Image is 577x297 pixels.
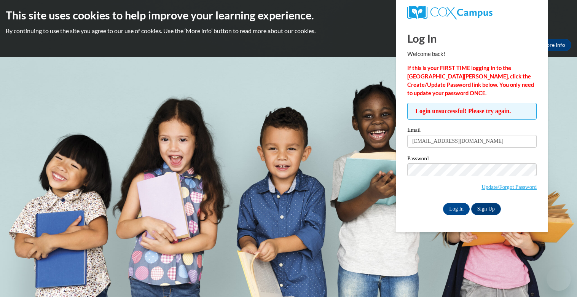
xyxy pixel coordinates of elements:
label: Password [407,156,537,163]
a: More Info [536,39,571,51]
a: COX Campus [407,6,537,19]
iframe: Button to launch messaging window [547,267,571,291]
span: Login unsuccessful! Please try again. [407,103,537,120]
strong: If this is your FIRST TIME logging in to the [GEOGRAPHIC_DATA][PERSON_NAME], click the Create/Upd... [407,65,534,96]
h1: Log In [407,30,537,46]
p: By continuing to use the site you agree to our use of cookies. Use the ‘More info’ button to read... [6,27,571,35]
h2: This site uses cookies to help improve your learning experience. [6,8,571,23]
a: Sign Up [471,203,501,215]
input: Log In [443,203,470,215]
img: COX Campus [407,6,493,19]
a: Update/Forgot Password [481,184,537,190]
p: Welcome back! [407,50,537,58]
label: Email [407,127,537,135]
